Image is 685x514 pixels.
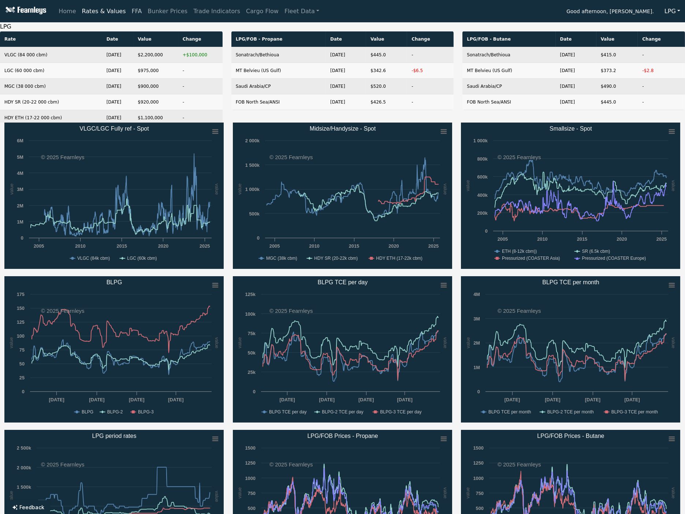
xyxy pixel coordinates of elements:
a: FFA [129,4,145,19]
text: 200k [477,210,488,216]
text: Midsize/Handysize - Spot [309,125,376,132]
text: BLPG-3 TCE per month [611,409,658,414]
th: LPG/FOB - Propane [231,31,326,47]
text: [DATE] [129,397,144,402]
text: 75k [247,331,256,336]
text: value [465,337,471,349]
text: BLPG-3 TCE per day [380,409,421,414]
td: -$2.8 [638,63,685,79]
text: BLPG-2 TCE per month [547,409,594,414]
text: value [465,180,471,191]
text: 1M [474,365,480,370]
text: [DATE] [505,397,520,402]
td: Sonatrach/Bethioua [462,47,555,63]
td: [DATE] [102,110,133,126]
text: [DATE] [545,397,561,402]
img: Fearnleys Logo [4,7,46,16]
svg: Smallsize - Spot [461,123,680,269]
text: 2015 [116,243,127,249]
text: 2010 [537,236,548,242]
text: 1500 [473,445,484,451]
text: BLPG TCE per day [317,279,368,285]
text: [DATE] [625,397,640,402]
text: Pressurized (COASTER Asia) [502,256,560,261]
text: value [214,337,220,349]
text: 2005 [269,243,279,249]
text: 1250 [473,460,484,466]
text: © 2025 Fearnleys [269,308,313,314]
text: 2 500k [17,445,31,451]
text: 500 [476,506,484,511]
td: - [178,79,223,94]
text: 2025 [200,243,210,249]
text: 125 [17,319,25,325]
text: 2020 [388,243,399,249]
text: value [671,487,676,499]
td: - [638,94,685,110]
text: 5M [17,154,23,160]
text: 1 000k [473,138,488,143]
span: Good afternoon, [PERSON_NAME]. [566,6,654,18]
td: $920,000 [133,94,178,110]
td: [DATE] [102,79,133,94]
svg: BLPG TCE per day [233,276,452,423]
th: Date [326,31,366,47]
td: $415.0 [596,47,638,63]
text: 500 [247,506,255,511]
text: value [443,184,448,195]
text: 0 [257,235,260,241]
a: Rates & Values [79,4,129,19]
td: MT Belvieu (US Gulf) [231,63,326,79]
td: - [407,47,454,63]
td: - [178,63,223,79]
td: [DATE] [326,79,366,94]
text: © 2025 Fearnleys [498,308,541,314]
text: 25k [247,369,256,375]
text: © 2025 Fearnleys [269,461,313,468]
text: 0 [22,389,25,394]
text: value [214,184,220,195]
td: [DATE] [326,94,366,110]
td: - [178,94,223,110]
a: Bunker Prices [145,4,190,19]
svg: VLGC/LGC Fully ref - Spot [4,123,224,269]
text: [DATE] [168,397,183,402]
text: value [237,184,242,195]
text: BLPG [82,409,93,414]
td: $426.5 [366,94,407,110]
th: Date [102,31,133,47]
text: BLPG-3 [138,409,154,414]
text: 1 500k [245,162,260,168]
td: Saudi Arabia/CP [231,79,326,94]
text: BLPG TCE per day [269,409,307,414]
text: HDY SR (20-22k cbm) [314,256,358,261]
text: 400k [477,192,488,198]
text: VLGC/LGC Fully ref - Spot [79,125,149,132]
text: 100k [245,311,256,317]
th: Change [178,31,223,47]
th: Date [556,31,596,47]
text: 2 000k [245,138,260,143]
text: [DATE] [279,397,295,402]
text: 0 [253,389,256,394]
text: 2010 [75,243,85,249]
text: BLPG-2 [107,409,123,414]
th: Change [407,31,454,47]
text: value [9,184,14,195]
text: value [443,337,448,349]
text: 2020 [158,243,168,249]
td: $520.0 [366,79,407,94]
td: $373.2 [596,63,638,79]
text: MGC (38k cbm) [266,256,297,261]
td: FOB North Sea/ANSI [231,94,326,110]
text: 2025 [656,236,667,242]
text: © 2025 Fearnleys [269,154,313,160]
text: BLPG TCE per month [488,409,531,414]
text: 600k [477,174,488,180]
svg: BLPG [4,276,224,423]
td: $342.6 [366,63,407,79]
text: 0 [21,235,23,241]
text: 1000 [473,476,484,481]
text: 2025 [428,243,438,249]
text: 750 [247,491,255,496]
